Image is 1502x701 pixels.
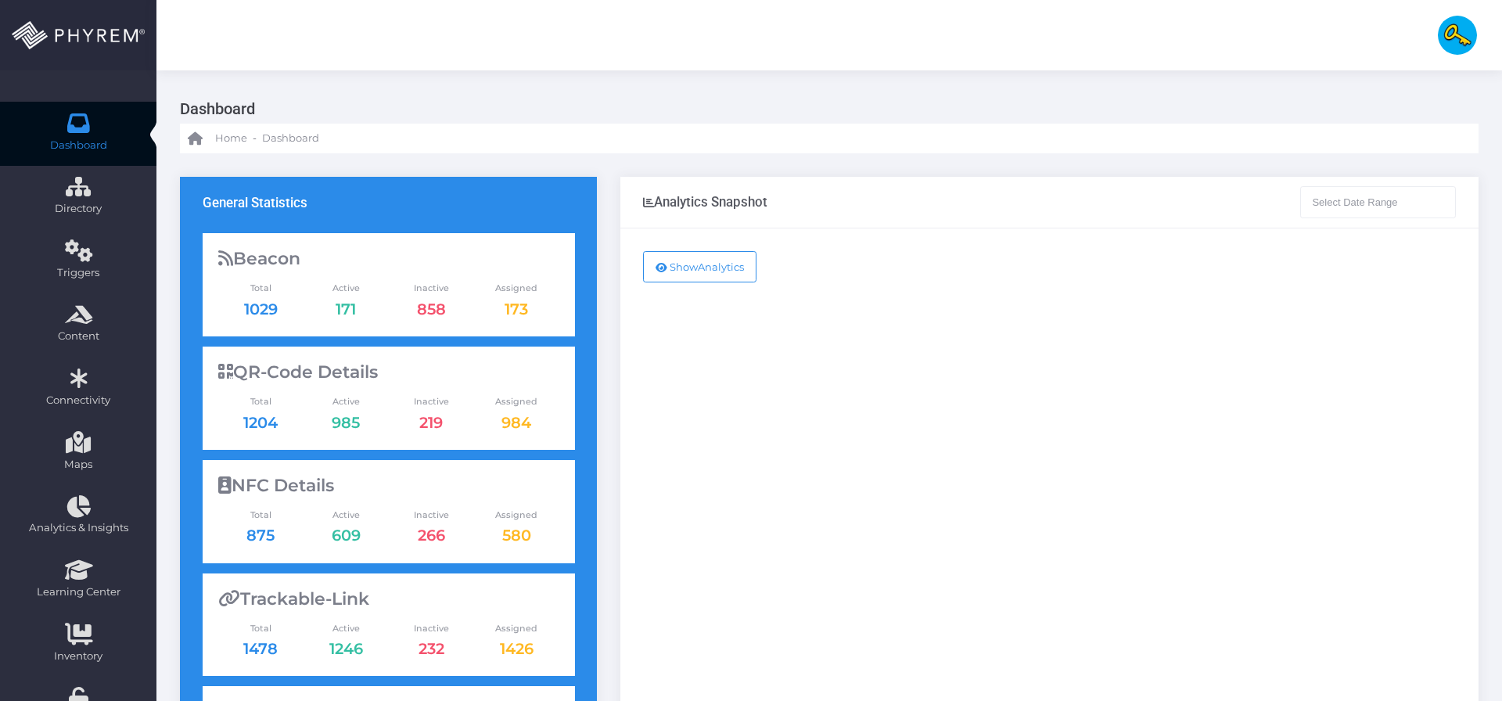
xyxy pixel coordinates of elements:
span: Active [304,282,389,295]
span: Inactive [389,395,474,408]
span: Assigned [474,622,559,635]
span: Assigned [474,509,559,522]
div: Analytics Snapshot [643,194,767,210]
a: 1478 [243,639,278,658]
div: Beacon [218,249,559,269]
a: 858 [417,300,446,318]
span: Inactive [389,509,474,522]
span: Active [304,622,389,635]
button: ShowAnalytics [643,251,756,282]
span: Total [218,282,304,295]
span: Active [304,509,389,522]
span: Assigned [474,282,559,295]
h3: Dashboard [180,94,1467,124]
span: Show [670,261,698,273]
input: Select Date Range [1300,186,1457,217]
div: QR-Code Details [218,362,559,383]
span: Inactive [389,622,474,635]
span: Assigned [474,395,559,408]
span: Total [218,622,304,635]
div: Trackable-Link [218,589,559,609]
span: Learning Center [10,584,146,600]
a: 984 [501,413,531,432]
span: Content [10,329,146,344]
span: Analytics & Insights [10,520,146,536]
span: Maps [64,457,92,473]
a: 1029 [244,300,278,318]
span: Triggers [10,265,146,281]
span: Total [218,395,304,408]
a: 266 [418,526,445,545]
li: - [250,131,259,146]
a: 1246 [329,639,363,658]
span: Connectivity [10,393,146,408]
a: 985 [332,413,360,432]
a: 171 [336,300,356,318]
span: Dashboard [50,138,107,153]
a: 875 [246,526,275,545]
a: 580 [502,526,531,545]
a: Home [188,124,247,153]
span: Inactive [389,282,474,295]
div: NFC Details [218,476,559,496]
a: 219 [419,413,443,432]
span: Inventory [10,649,146,664]
a: 1426 [500,639,534,658]
span: Dashboard [262,131,319,146]
a: 1204 [243,413,278,432]
a: 173 [505,300,528,318]
span: Total [218,509,304,522]
span: Directory [10,201,146,217]
span: Active [304,395,389,408]
a: 232 [419,639,444,658]
span: Home [215,131,247,146]
h3: General Statistics [203,195,307,210]
a: Dashboard [262,124,319,153]
a: 609 [332,526,361,545]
